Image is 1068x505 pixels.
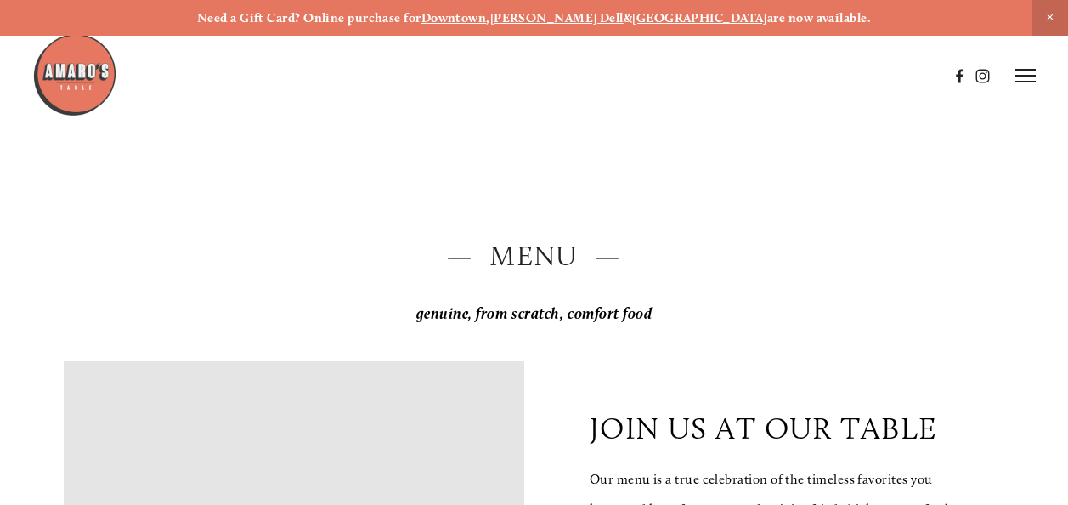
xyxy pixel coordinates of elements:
[197,10,421,26] strong: Need a Gift Card? Online purchase for
[486,10,489,26] strong: ,
[32,32,117,117] img: Amaro's Table
[490,10,624,26] a: [PERSON_NAME] Dell
[767,10,871,26] strong: are now available.
[632,10,767,26] a: [GEOGRAPHIC_DATA]
[624,10,632,26] strong: &
[64,236,1003,276] h2: — Menu —
[416,304,653,323] em: genuine, from scratch, comfort food
[590,410,938,446] p: join us at our table
[421,10,487,26] a: Downtown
